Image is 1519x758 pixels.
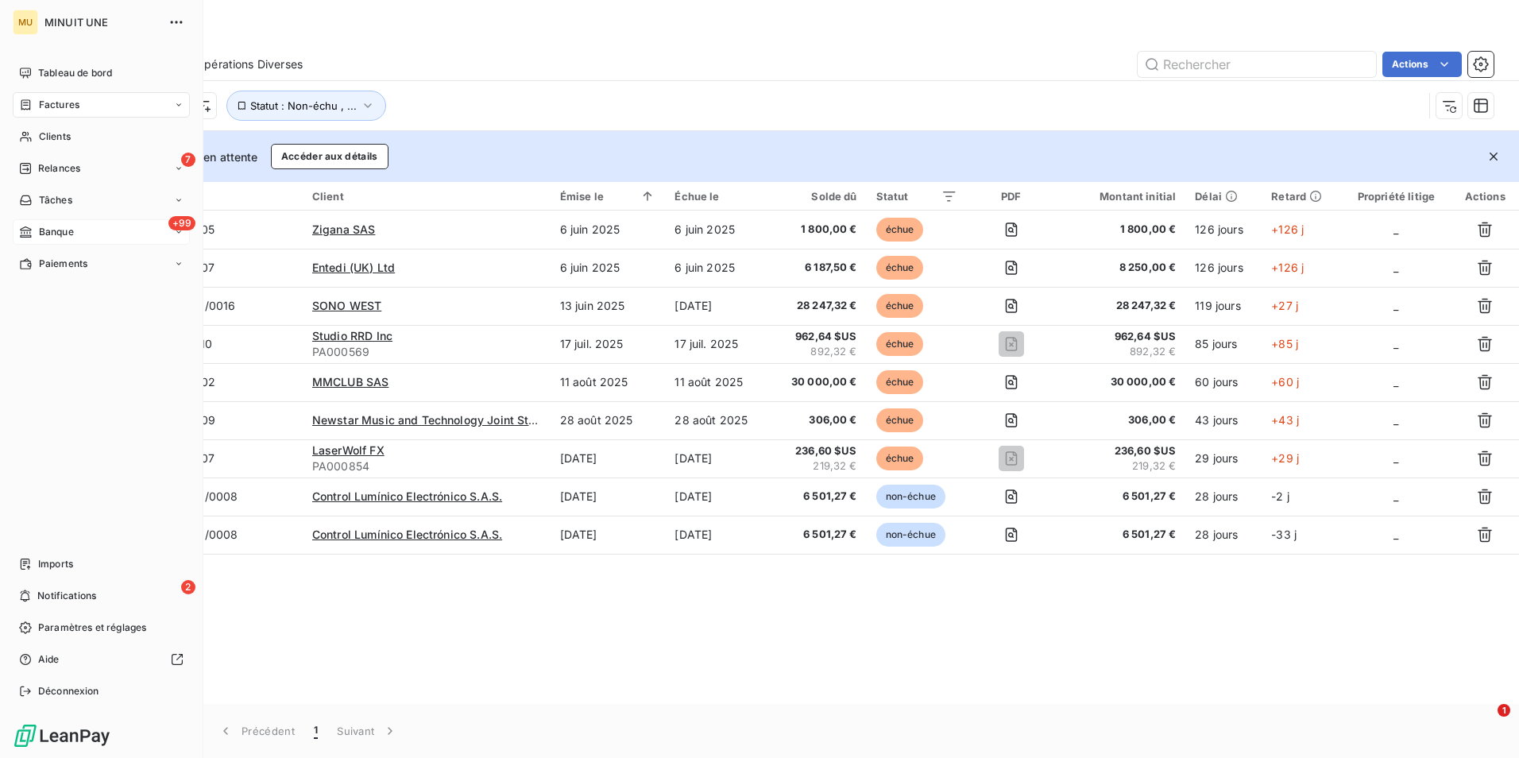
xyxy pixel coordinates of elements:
span: 892,32 € [779,344,856,360]
span: _ [1393,261,1398,274]
td: 6 juin 2025 [665,249,770,287]
span: -33 j [1271,528,1297,541]
iframe: Intercom live chat [1465,704,1503,742]
td: [DATE] [551,478,666,516]
span: MINUIT UNE [44,16,159,29]
span: LaserWolf FX [312,443,385,457]
span: 6 501,27 € [779,489,856,505]
span: 6 187,50 € [779,260,856,276]
span: 1 [1498,704,1510,717]
button: Accéder aux détails [271,144,388,169]
span: _ [1393,222,1398,236]
td: [DATE] [665,516,770,554]
span: Tableau de bord [38,66,112,80]
span: SONO WEST [312,299,381,312]
td: 119 jours [1185,287,1262,325]
img: Logo LeanPay [13,723,111,748]
span: 7 [181,153,195,167]
td: [DATE] [551,439,666,478]
span: +85 j [1271,337,1298,350]
input: Rechercher [1138,52,1376,77]
span: 962,64 $US [779,329,856,345]
td: 17 juil. 2025 [551,325,666,363]
span: 219,32 € [779,458,856,474]
button: 1 [304,714,327,748]
span: Control Lumínico Electrónico S.A.S. [312,489,502,503]
button: Statut : Non-échu , ... [226,91,386,121]
span: échue [876,332,924,356]
span: +99 [168,216,195,230]
span: _ [1393,375,1398,389]
span: 236,60 $US [1065,443,1176,459]
span: +60 j [1271,375,1299,389]
td: 85 jours [1185,325,1262,363]
button: Actions [1382,52,1462,77]
span: +43 j [1271,413,1299,427]
span: +29 j [1271,451,1299,465]
span: 1 800,00 € [1065,222,1176,238]
span: _ [1393,413,1398,427]
span: Zigana SAS [312,222,376,236]
a: Aide [13,647,190,672]
div: Échue le [674,190,760,203]
span: 30 000,00 € [1065,374,1176,390]
span: 306,00 € [1065,412,1176,428]
span: 892,32 € [1065,344,1176,360]
span: Notifications [37,589,96,603]
span: Factures [39,98,79,112]
span: 8 250,00 € [1065,260,1176,276]
span: Relances [38,161,80,176]
td: [DATE] [665,439,770,478]
span: 28 247,32 € [1065,298,1176,314]
span: Banque [39,225,74,239]
div: PDF [976,190,1046,203]
div: Délai [1195,190,1252,203]
span: 6 501,27 € [1065,527,1176,543]
span: échue [876,294,924,318]
td: 6 juin 2025 [665,211,770,249]
span: _ [1393,451,1398,465]
span: Paramètres et réglages [38,621,146,635]
div: MU [13,10,38,35]
td: 6 juin 2025 [551,211,666,249]
span: Control Lumínico Electrónico S.A.S. [312,528,502,541]
span: 1 [314,723,318,739]
td: 17 juil. 2025 [665,325,770,363]
button: Précédent [208,714,304,748]
span: 1 800,00 € [779,222,856,238]
span: 219,32 € [1065,458,1176,474]
td: 126 jours [1185,249,1262,287]
td: 28 août 2025 [551,401,666,439]
div: Émise le [560,190,656,203]
span: Tâches [39,193,72,207]
span: _ [1393,489,1398,503]
span: +126 j [1271,261,1304,274]
td: 11 août 2025 [665,363,770,401]
span: 28 247,32 € [779,298,856,314]
span: PA000854 [312,458,541,474]
span: non-échue [876,523,945,547]
div: Retard [1271,190,1332,203]
td: [DATE] [665,287,770,325]
span: Statut : Non-échu , ... [250,99,357,112]
td: 13 juin 2025 [551,287,666,325]
span: _ [1393,299,1398,312]
span: échue [876,447,924,470]
td: 6 juin 2025 [551,249,666,287]
td: 28 août 2025 [665,401,770,439]
span: 236,60 $US [779,443,856,459]
span: 2 [181,580,195,594]
span: _ [1393,528,1398,541]
td: [DATE] [665,478,770,516]
span: +126 j [1271,222,1304,236]
span: Clients [39,130,71,144]
span: MMCLUB SAS [312,375,389,389]
td: 11 août 2025 [551,363,666,401]
div: Montant initial [1065,190,1176,203]
span: Paiements [39,257,87,271]
td: 43 jours [1185,401,1262,439]
span: échue [876,370,924,394]
span: 6 501,27 € [779,527,856,543]
div: Statut [876,190,958,203]
span: Imports [38,557,73,571]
